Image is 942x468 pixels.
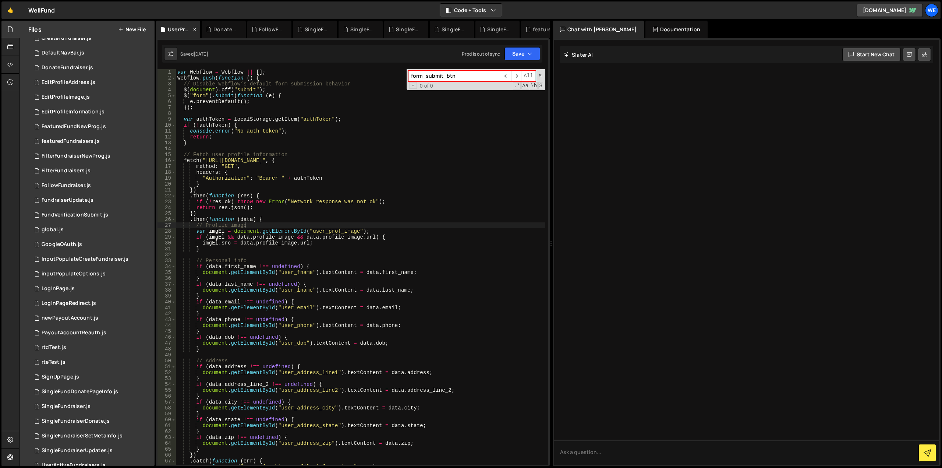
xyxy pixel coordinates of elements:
[157,211,176,217] div: 25
[28,208,155,222] div: 13134/37109.js
[513,82,521,89] span: RegExp Search
[42,447,113,454] div: SingleFundraiserUpdates.js
[157,87,176,93] div: 4
[28,163,155,178] div: 13134/33400.js
[157,305,176,311] div: 41
[42,35,91,42] div: CreateFundraiser.js
[42,256,128,263] div: InputPopulateCreateFundraiser.js
[511,71,521,81] span: ​
[157,222,176,228] div: 27
[925,4,938,17] div: We
[194,51,208,57] div: [DATE]
[157,152,176,158] div: 15
[28,429,155,443] div: 13134/33662.js
[157,458,176,464] div: 67
[42,197,93,204] div: FundraiserUpdate.js
[157,346,176,352] div: 48
[157,358,176,364] div: 50
[157,199,176,205] div: 23
[42,182,91,189] div: FollowFundraiser.js
[157,264,176,270] div: 34
[157,270,176,275] div: 35
[157,205,176,211] div: 24
[157,387,176,393] div: 55
[157,81,176,87] div: 3
[42,330,106,336] div: PayoutAccountReauth.js
[157,352,176,358] div: 49
[28,326,155,340] div: 13134/33193.js
[42,300,96,307] div: LogInPageRedirect.js
[157,134,176,140] div: 12
[28,6,55,15] div: WellFund
[564,51,593,58] h2: Slater AI
[157,452,176,458] div: 66
[645,21,708,38] div: Documentation
[28,443,155,458] div: 13134/37042.js
[462,51,500,57] div: Prod is out of sync
[157,228,176,234] div: 28
[157,122,176,128] div: 10
[157,252,176,258] div: 32
[28,311,155,326] div: 13134/32733.js
[157,169,176,175] div: 18
[42,241,82,248] div: GoogleOAuth.js
[157,146,176,152] div: 14
[28,178,155,193] div: 13134/34117.js
[157,299,176,305] div: 40
[28,399,155,414] div: 13134/33399.js
[180,51,208,57] div: Saved
[409,82,417,89] span: Toggle Replace mode
[504,47,540,60] button: Save
[157,364,176,370] div: 51
[157,240,176,246] div: 30
[157,287,176,293] div: 38
[157,440,176,446] div: 64
[28,46,155,60] div: 13134/33556.js
[28,237,155,252] div: 13134/33667.js
[42,418,110,425] div: SingleFundraiserDonate.js
[157,116,176,122] div: 9
[168,26,191,33] div: UserProfile.js
[157,69,176,75] div: 1
[157,405,176,411] div: 58
[28,252,155,267] div: 13134/33195.js
[28,370,155,384] div: 13134/33204.js
[28,25,42,34] h2: Files
[530,82,538,89] span: Whole Word Search
[42,374,79,380] div: SignUpPage.js
[487,26,511,33] div: SingleFundraiser.js
[157,140,176,146] div: 13
[42,109,105,115] div: EditProfileInformation.js
[42,271,106,277] div: inputPopulateOptions.js
[1,1,20,19] a: 🤙
[42,212,108,218] div: FundVerificationSubmit.js
[42,50,84,56] div: DefaultNavBar.js
[28,75,155,90] div: 13134/37569.js
[42,153,110,159] div: FilterFundraiserNewProg.js
[28,31,155,46] div: 13134/33197.js
[259,26,283,33] div: FollowFundraiser.js
[157,417,176,423] div: 60
[42,123,106,130] div: FeaturedFundNewProg.js
[157,411,176,417] div: 59
[42,138,100,145] div: featuredFundraisers.js
[857,4,923,17] a: [DOMAIN_NAME]
[440,4,502,17] button: Code + Tools
[157,317,176,323] div: 43
[157,128,176,134] div: 11
[157,423,176,429] div: 61
[28,134,155,149] div: 13134/32527.js
[157,181,176,187] div: 20
[157,175,176,181] div: 19
[42,433,123,439] div: SingleFundraiserSetMetaInfo.js
[157,281,176,287] div: 37
[42,359,65,366] div: rteTest.js
[417,83,436,89] span: 0 of 0
[118,27,146,32] button: New File
[396,26,419,33] div: SingleFundraiserSetMetaInfo.js
[350,26,374,33] div: SingleFundraiserUpdates.js
[42,403,91,410] div: SingleFundraiser.js
[28,281,155,296] div: 13134/33203.js
[157,399,176,405] div: 57
[842,48,901,61] button: Start new chat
